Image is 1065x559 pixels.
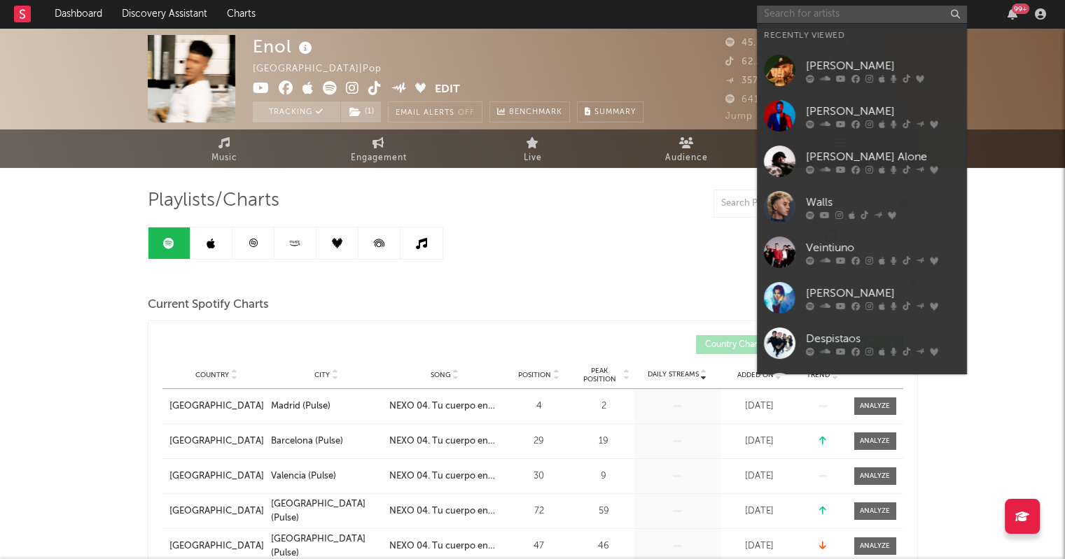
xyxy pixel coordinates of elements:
[169,434,264,448] a: [GEOGRAPHIC_DATA]
[169,539,264,553] a: [GEOGRAPHIC_DATA]
[806,148,960,165] div: [PERSON_NAME] Alone
[725,539,795,553] div: [DATE]
[489,101,570,122] a: Benchmark
[725,434,795,448] div: [DATE]
[696,335,798,354] button: Country Charts(0)
[351,150,407,167] span: Engagement
[757,275,967,320] a: [PERSON_NAME]
[578,434,630,448] div: 19
[169,504,264,518] a: [GEOGRAPHIC_DATA]
[389,539,501,553] a: NEXO 04. Tu cuerpo en braille
[1008,8,1017,20] button: 99+
[806,239,960,256] div: Veintiuno
[518,371,551,379] span: Position
[271,497,382,525] a: [GEOGRAPHIC_DATA] (Pulse)
[648,369,699,380] span: Daily Streams
[578,469,630,483] div: 9
[757,6,967,23] input: Search for artists
[508,469,571,483] div: 30
[1012,3,1029,14] div: 99 +
[737,371,774,379] span: Added On
[508,399,571,413] div: 4
[253,101,340,122] button: Tracking
[578,539,630,553] div: 46
[725,57,774,66] span: 62.200
[211,150,237,167] span: Music
[806,330,960,347] div: Despistaos
[725,95,866,104] span: 641.888 Monthly Listeners
[253,61,398,78] div: [GEOGRAPHIC_DATA] | Pop
[610,129,764,168] a: Audience
[271,399,330,413] div: Madrid (Pulse)
[458,109,475,117] em: Off
[508,434,571,448] div: 29
[148,297,269,313] span: Current Spotify Charts
[341,101,381,122] button: (1)
[389,399,501,413] a: NEXO 04. Tu cuerpo en braille
[757,229,967,275] a: Veintiuno
[714,190,889,218] input: Search Playlists/Charts
[169,399,264,413] a: [GEOGRAPHIC_DATA]
[806,57,960,74] div: [PERSON_NAME]
[725,469,795,483] div: [DATE]
[271,434,343,448] div: Barcelona (Pulse)
[389,504,501,518] a: NEXO 04. Tu cuerpo en braille
[302,129,456,168] a: Engagement
[340,101,382,122] span: ( 1 )
[456,129,610,168] a: Live
[271,399,382,413] a: Madrid (Pulse)
[806,194,960,211] div: Walls
[806,103,960,120] div: [PERSON_NAME]
[169,469,264,483] a: [GEOGRAPHIC_DATA]
[705,341,777,349] span: Country Charts ( 0 )
[148,192,279,209] span: Playlists/Charts
[508,504,571,518] div: 72
[509,104,562,121] span: Benchmark
[524,150,542,167] span: Live
[388,101,482,122] button: Email AlertsOff
[725,112,808,121] span: Jump Score: 66.3
[431,371,451,379] span: Song
[725,504,795,518] div: [DATE]
[757,48,967,93] a: [PERSON_NAME]
[725,76,758,85] span: 357
[764,27,960,44] div: Recently Viewed
[725,38,773,48] span: 45.572
[195,371,229,379] span: Country
[757,320,967,366] a: Despistaos
[253,35,316,58] div: Enol
[148,129,302,168] a: Music
[578,504,630,518] div: 59
[314,371,330,379] span: City
[757,184,967,229] a: Walls
[508,539,571,553] div: 47
[807,371,830,379] span: Trend
[665,150,708,167] span: Audience
[389,469,501,483] a: NEXO 04. Tu cuerpo en braille
[757,139,967,184] a: [PERSON_NAME] Alone
[389,434,501,448] a: NEXO 04. Tu cuerpo en braille
[806,285,960,302] div: [PERSON_NAME]
[757,366,967,411] a: Guzmen
[271,469,382,483] a: Valencia (Pulse)
[271,469,336,483] div: Valencia (Pulse)
[577,101,643,122] button: Summary
[435,81,460,99] button: Edit
[271,434,382,448] a: Barcelona (Pulse)
[594,108,636,116] span: Summary
[725,399,795,413] div: [DATE]
[578,367,622,383] span: Peak Position
[578,399,630,413] div: 2
[757,93,967,139] a: [PERSON_NAME]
